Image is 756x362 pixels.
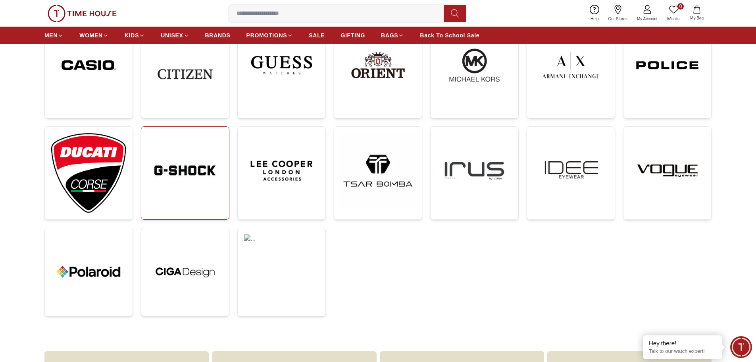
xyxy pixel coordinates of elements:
[533,37,608,94] img: ...
[205,28,231,43] a: BRANDS
[420,31,479,39] span: Back To School Sale
[79,28,109,43] a: WOMEN
[340,37,416,94] img: ...
[604,3,632,23] a: Our Stores
[533,133,608,208] img: ...
[246,28,293,43] a: PROMOTIONS
[420,28,479,43] a: Back To School Sale
[437,37,512,94] img: ...
[634,16,661,22] span: My Account
[244,133,319,208] img: ...
[381,28,404,43] a: BAGS
[340,133,416,208] img: ...
[48,5,117,22] img: ...
[148,234,223,310] img: ...
[51,37,126,94] img: ...
[148,37,223,112] img: ...
[662,3,685,23] a: 0Wishlist
[244,37,319,94] img: ...
[205,31,231,39] span: BRANDS
[381,31,398,39] span: BAGS
[125,28,145,43] a: KIDS
[246,31,287,39] span: PROMOTIONS
[44,28,63,43] a: MEN
[437,133,512,208] img: ...
[586,3,604,23] a: Help
[148,133,223,208] img: ...
[730,336,752,358] div: Chat Widget
[677,3,684,10] span: 0
[340,31,365,39] span: GIFTING
[309,28,325,43] a: SALE
[630,133,705,208] img: ...
[44,31,58,39] span: MEN
[125,31,139,39] span: KIDS
[161,28,189,43] a: UNISEX
[244,234,319,272] img: ...
[605,16,631,22] span: Our Stores
[309,31,325,39] span: SALE
[630,37,705,94] img: ...
[664,16,684,22] span: Wishlist
[51,234,126,310] img: ...
[79,31,103,39] span: WOMEN
[685,4,708,23] button: My Bag
[587,16,602,22] span: Help
[51,133,126,213] img: ...
[161,31,183,39] span: UNISEX
[649,339,716,347] div: Hey there!
[340,28,365,43] a: GIFTING
[687,15,707,21] span: My Bag
[649,348,716,355] p: Talk to our watch expert!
